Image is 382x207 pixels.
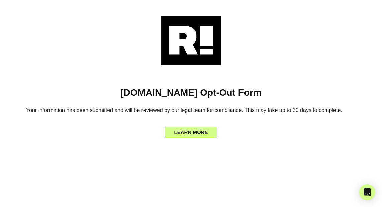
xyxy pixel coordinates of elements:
div: Open Intercom Messenger [359,184,375,200]
h6: Your information has been submitted and will be reviewed by our legal team for compliance. This m... [10,104,372,119]
h1: [DOMAIN_NAME] Opt-Out Form [10,87,372,98]
button: LEARN MORE [165,127,217,138]
a: LEARN MORE [165,128,217,133]
img: Retention.com [161,16,221,65]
